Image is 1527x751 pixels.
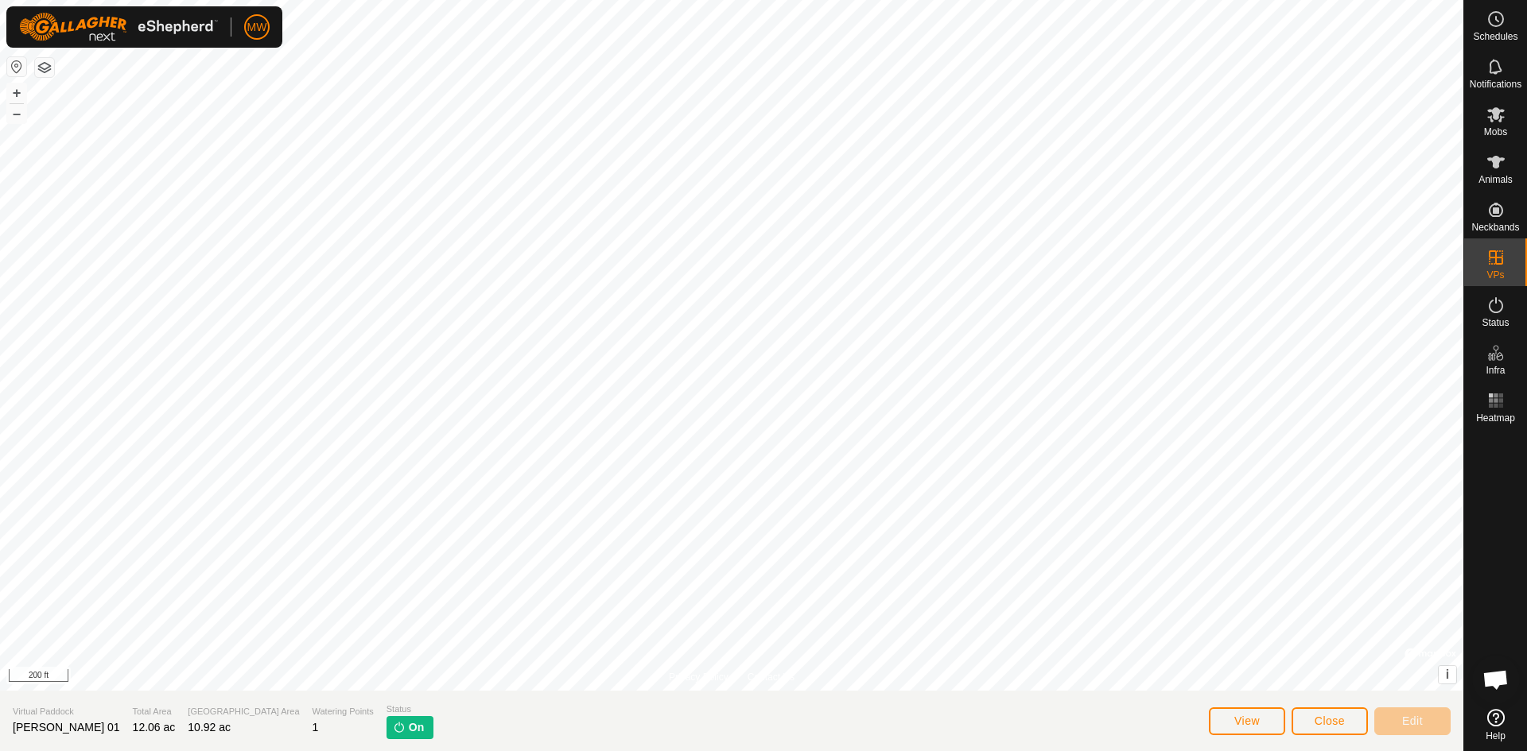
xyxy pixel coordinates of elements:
span: 10.92 ac [188,721,231,734]
a: Contact Us [748,670,795,684]
span: Total Area [133,705,176,718]
span: Neckbands [1471,223,1519,232]
button: – [7,104,26,123]
span: Help [1486,731,1506,741]
img: turn-on [393,721,406,734]
span: On [409,719,424,736]
button: Edit [1374,707,1451,735]
span: Schedules [1473,32,1517,41]
button: Reset Map [7,57,26,76]
span: Edit [1402,714,1423,727]
button: i [1439,666,1456,683]
a: Help [1464,703,1527,747]
span: Notifications [1470,79,1521,89]
span: MW [247,19,267,36]
span: Status [387,703,433,716]
a: Privacy Policy [669,670,729,684]
span: Watering Points [313,705,374,718]
span: Status [1482,318,1509,327]
button: Map Layers [35,58,54,77]
span: VPs [1486,270,1504,280]
img: Gallagher Logo [19,13,218,41]
span: Virtual Paddock [13,705,120,718]
span: Close [1315,714,1345,727]
button: View [1209,707,1285,735]
span: 12.06 ac [133,721,176,734]
span: i [1446,668,1449,681]
button: Close [1292,707,1368,735]
div: Open chat [1472,656,1520,703]
span: Heatmap [1476,413,1515,423]
button: + [7,83,26,103]
span: Mobs [1484,127,1507,137]
span: 1 [313,721,319,734]
span: [GEOGRAPHIC_DATA] Area [188,705,299,718]
span: View [1234,714,1260,727]
span: Infra [1486,366,1505,375]
span: [PERSON_NAME] 01 [13,721,120,734]
span: Animals [1478,175,1513,184]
